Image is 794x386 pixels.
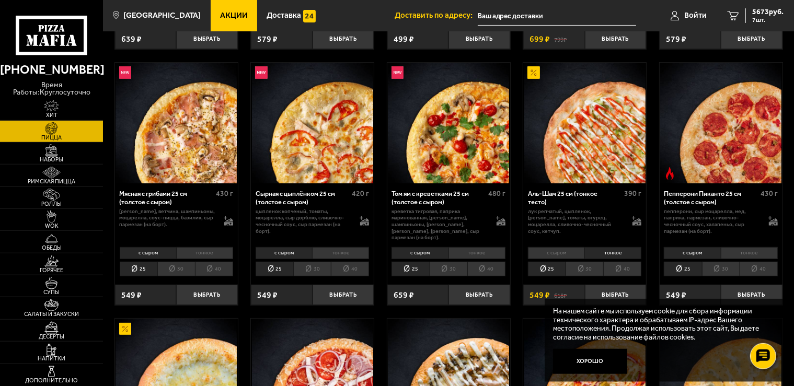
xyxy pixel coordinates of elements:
span: 659 ₽ [394,291,414,299]
button: Выбрать [176,29,237,49]
a: НовинкаСырная с цыплёнком 25 см (толстое с сыром) [251,63,374,184]
img: 15daf4d41897b9f0e9f617042186c801.svg [303,10,316,22]
li: с сыром [120,247,176,259]
a: Острое блюдоПепперони Пиканто 25 см (толстое с сыром) [660,63,783,184]
button: Выбрать [176,285,237,305]
li: 30 [157,262,195,276]
span: 480 г [488,189,505,198]
div: Сырная с цыплёнком 25 см (толстое с сыром) [256,190,349,205]
a: НовинкаТом ям с креветками 25 см (толстое с сыром) [387,63,510,184]
span: 549 ₽ [666,291,686,299]
li: тонкое [721,247,778,259]
span: 549 ₽ [257,291,278,299]
span: 430 г [761,189,778,198]
span: 639 ₽ [121,35,142,43]
li: 25 [392,262,429,276]
div: Мясная с грибами 25 см (толстое с сыром) [120,190,213,205]
img: Новинка [392,66,404,79]
li: 25 [528,262,566,276]
li: 25 [120,262,157,276]
span: Войти [684,11,707,19]
span: 579 ₽ [666,35,686,43]
li: 25 [664,262,701,276]
li: 40 [195,262,233,276]
button: Выбрать [721,29,782,49]
img: Острое блюдо [664,167,676,180]
span: Доставка [267,11,301,19]
p: пепперони, сыр Моцарелла, мед, паприка, пармезан, сливочно-чесночный соус, халапеньо, сыр пармеза... [664,208,760,235]
p: [PERSON_NAME], ветчина, шампиньоны, моцарелла, соус-пицца, базилик, сыр пармезан (на борт). [120,208,216,228]
button: Выбрать [585,285,646,305]
img: Акционный [119,323,132,335]
li: 40 [603,262,641,276]
button: Выбрать [313,285,374,305]
span: 5673 руб. [752,8,784,16]
a: АкционныйАль-Шам 25 см (тонкое тесто) [523,63,646,184]
li: 30 [293,262,331,276]
li: с сыром [392,247,448,259]
span: Доставить по адресу: [395,11,478,19]
button: Выбрать [448,29,510,49]
p: лук репчатый, цыпленок, [PERSON_NAME], томаты, огурец, моцарелла, сливочно-чесночный соус, кетчуп. [528,208,624,235]
li: 30 [702,262,740,276]
p: цыпленок копченый, томаты, моцарелла, сыр дорблю, сливочно-чесночный соус, сыр пармезан (на борт). [256,208,352,235]
span: 390 г [624,189,641,198]
li: с сыром [528,247,584,259]
img: Аль-Шам 25 см (тонкое тесто) [524,63,646,184]
p: На нашем сайте мы используем cookie для сбора информации технического характера и обрабатываем IP... [553,307,768,341]
li: 40 [467,262,505,276]
li: тонкое [312,247,369,259]
p: креветка тигровая, паприка маринованная, [PERSON_NAME], шампиньоны, [PERSON_NAME], [PERSON_NAME],... [392,208,488,241]
input: Ваш адрес доставки [478,6,637,26]
li: с сыром [256,247,312,259]
button: Выбрать [585,29,646,49]
li: тонкое [176,247,233,259]
img: Пепперони Пиканто 25 см (толстое с сыром) [660,63,781,184]
div: Том ям с креветками 25 см (толстое с сыром) [392,190,485,205]
span: 579 ₽ [257,35,278,43]
div: Аль-Шам 25 см (тонкое тесто) [528,190,622,205]
button: Хорошо [553,349,627,373]
button: Выбрать [448,285,510,305]
span: 499 ₽ [394,35,414,43]
s: 799 ₽ [554,35,567,43]
span: 7 шт. [752,17,784,23]
span: 430 г [216,189,233,198]
s: 618 ₽ [554,291,567,299]
span: 699 ₽ [530,35,550,43]
li: 30 [566,262,603,276]
button: Выбрать [313,29,374,49]
img: Мясная с грибами 25 см (толстое с сыром) [116,63,237,184]
span: Акции [220,11,248,19]
span: [GEOGRAPHIC_DATA] [123,11,201,19]
img: Новинка [119,66,132,79]
img: Акционный [527,66,540,79]
span: 549 ₽ [530,291,550,299]
li: тонкое [584,247,641,259]
span: 549 ₽ [121,291,142,299]
img: Том ям с креветками 25 см (толстое с сыром) [388,63,509,184]
img: Сырная с цыплёнком 25 см (толстое с сыром) [252,63,373,184]
a: НовинкаМясная с грибами 25 см (толстое с сыром) [115,63,238,184]
div: Пепперони Пиканто 25 см (толстое с сыром) [664,190,757,205]
img: Новинка [255,66,268,79]
li: 25 [256,262,293,276]
li: тонкое [448,247,505,259]
li: 40 [331,262,369,276]
span: 420 г [352,189,369,198]
li: 40 [740,262,778,276]
li: 30 [430,262,467,276]
button: Выбрать [721,285,782,305]
li: с сыром [664,247,720,259]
